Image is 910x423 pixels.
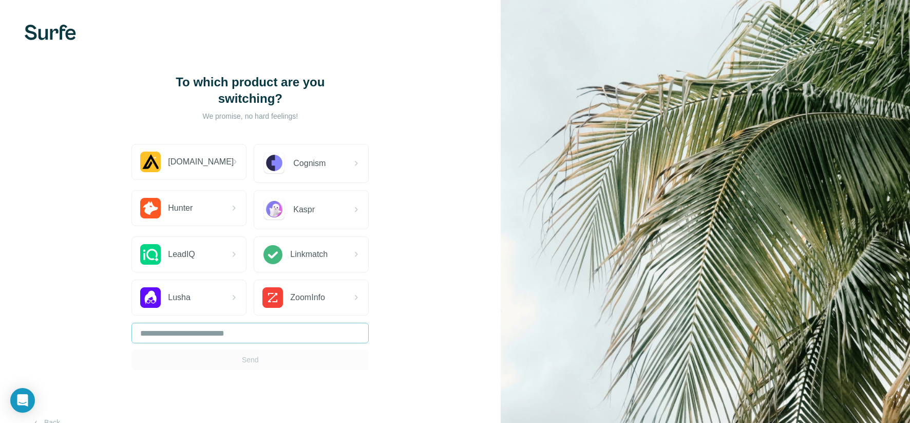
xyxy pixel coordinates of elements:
h1: To which product are you switching? [147,74,353,107]
img: Kaspr Logo [262,198,286,222]
img: Cognism Logo [262,152,286,175]
span: LeadIQ [168,248,195,261]
span: [DOMAIN_NAME] [168,156,234,168]
img: ZoomInfo Logo [262,287,283,308]
span: Kaspr [293,204,315,216]
span: Lusha [168,291,191,304]
img: Hunter.io Logo [140,198,161,218]
img: Lusha Logo [140,287,161,308]
span: Hunter [168,202,193,214]
span: Cognism [293,157,326,170]
div: Open Intercom Messenger [10,388,35,413]
img: Apollo.io Logo [140,152,161,172]
img: Surfe's logo [25,25,76,40]
img: LeadIQ Logo [140,244,161,265]
span: Linkmatch [290,248,328,261]
span: ZoomInfo [290,291,325,304]
p: We promise, no hard feelings! [147,111,353,121]
img: Linkmatch Logo [262,244,283,265]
